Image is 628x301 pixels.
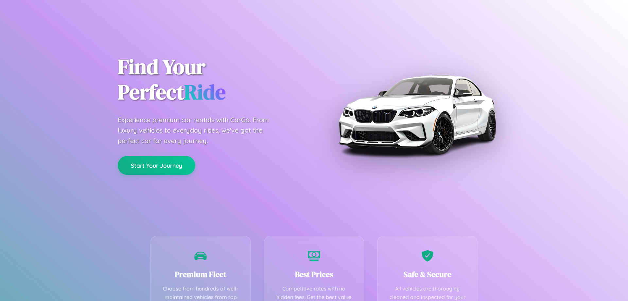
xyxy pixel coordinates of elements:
[274,269,354,280] h3: Best Prices
[118,156,195,175] button: Start Your Journey
[387,269,467,280] h3: Safe & Secure
[118,115,281,146] p: Experience premium car rentals with CarGo. From luxury vehicles to everyday rides, we've got the ...
[161,269,241,280] h3: Premium Fleet
[335,33,499,197] img: Premium BMW car rental vehicle
[118,54,304,105] h1: Find Your Perfect
[184,78,226,106] span: Ride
